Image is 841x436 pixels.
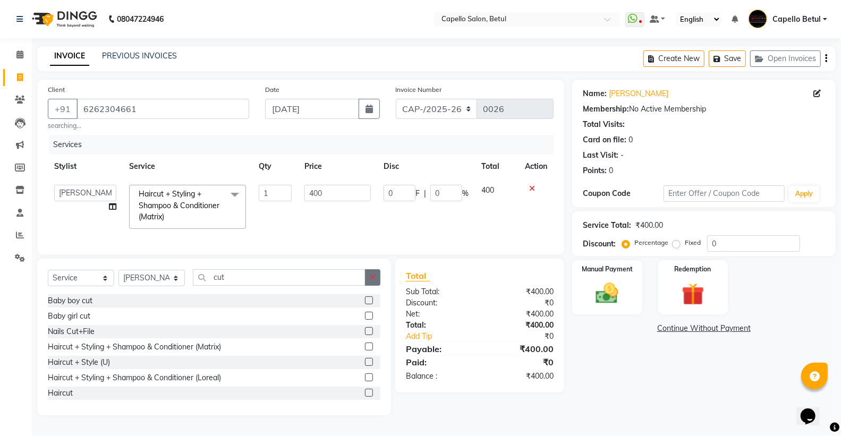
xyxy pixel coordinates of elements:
[480,371,562,382] div: ₹400.00
[643,50,704,67] button: Create New
[377,155,475,178] th: Disc
[685,238,701,247] label: Fixed
[749,10,767,28] img: Capello Betul
[27,4,100,34] img: logo
[48,85,65,95] label: Client
[102,51,177,61] a: PREVIOUS INVOICES
[796,394,830,425] iframe: chat widget
[48,311,90,322] div: Baby girl cut
[772,14,821,25] span: Capello Betul
[398,356,480,369] div: Paid:
[48,341,221,353] div: Haircut + Styling + Shampoo & Conditioner (Matrix)
[398,343,480,355] div: Payable:
[480,309,562,320] div: ₹400.00
[406,270,430,281] span: Total
[480,297,562,309] div: ₹0
[462,188,469,199] span: %
[252,155,298,178] th: Qty
[298,155,377,178] th: Price
[621,150,624,161] div: -
[398,331,493,342] a: Add Tip
[48,121,249,131] small: searching...
[583,238,616,250] div: Discount:
[77,99,249,119] input: Search by Name/Mobile/Email/Code
[398,371,480,382] div: Balance :
[609,165,613,176] div: 0
[494,331,562,342] div: ₹0
[48,155,123,178] th: Stylist
[664,185,785,202] input: Enter Offer / Coupon Code
[48,357,110,368] div: Haircut + Style (U)
[139,189,219,221] span: Haircut + Styling + Shampoo & Conditioner (Matrix)
[398,320,480,331] div: Total:
[398,297,480,309] div: Discount:
[193,269,366,286] input: Search or Scan
[164,212,169,221] a: x
[574,323,834,334] a: Continue Without Payment
[480,320,562,331] div: ₹400.00
[475,155,519,178] th: Total
[609,88,668,99] a: [PERSON_NAME]
[635,220,663,231] div: ₹400.00
[583,220,631,231] div: Service Total:
[634,238,668,247] label: Percentage
[709,50,746,67] button: Save
[583,188,664,199] div: Coupon Code
[48,388,73,399] div: Haircut
[589,280,625,306] img: _cash.svg
[396,85,442,95] label: Invoice Number
[519,155,554,178] th: Action
[398,309,480,320] div: Net:
[628,134,633,146] div: 0
[398,286,480,297] div: Sub Total:
[675,264,711,274] label: Redemption
[750,50,821,67] button: Open Invoices
[583,104,629,115] div: Membership:
[582,264,633,274] label: Manual Payment
[117,4,164,34] b: 08047224946
[583,104,825,115] div: No Active Membership
[123,155,252,178] th: Service
[415,188,420,199] span: F
[675,280,711,308] img: _gift.svg
[48,99,78,119] button: +91
[481,185,494,195] span: 400
[48,295,92,306] div: Baby boy cut
[480,286,562,297] div: ₹400.00
[480,356,562,369] div: ₹0
[48,326,95,337] div: Nails Cut+File
[583,150,618,161] div: Last Visit:
[50,47,89,66] a: INVOICE
[265,85,279,95] label: Date
[480,343,562,355] div: ₹400.00
[424,188,426,199] span: |
[49,135,562,155] div: Services
[583,165,607,176] div: Points:
[583,119,625,130] div: Total Visits:
[583,134,626,146] div: Card on file:
[583,88,607,99] div: Name:
[48,372,221,383] div: Haircut + Styling + Shampoo & Conditioner (Loreal)
[789,186,819,202] button: Apply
